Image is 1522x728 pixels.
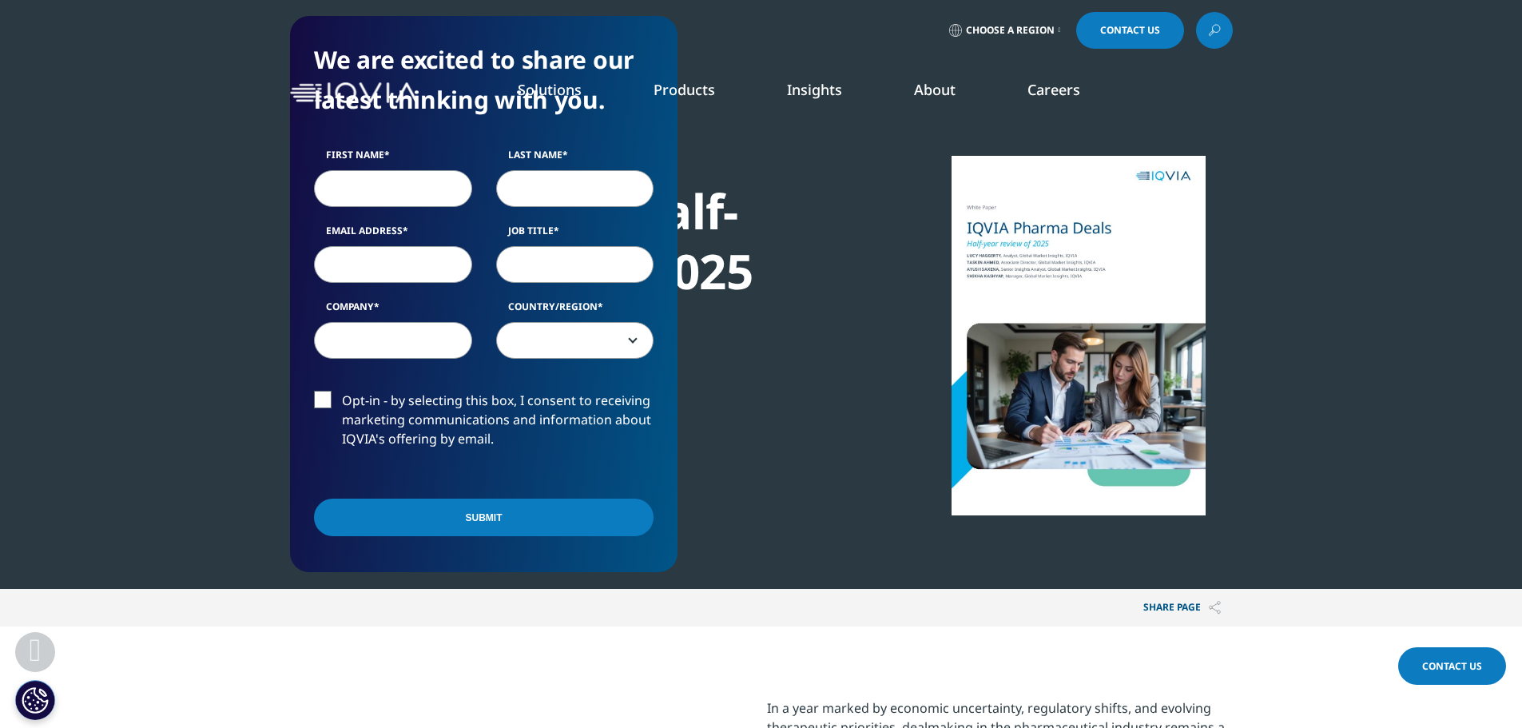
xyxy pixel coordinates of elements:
[496,224,654,246] label: Job Title
[966,24,1055,37] span: Choose a Region
[1100,26,1160,35] span: Contact Us
[15,680,55,720] button: Cookies Settings
[314,148,472,170] label: First Name
[314,499,654,536] input: Submit
[1131,589,1233,627] button: Share PAGEShare PAGE
[1398,647,1506,685] a: Contact Us
[424,56,1233,131] nav: Primary
[290,82,418,105] img: IQVIA Healthcare Information Technology and Pharma Clinical Research Company
[654,80,715,99] a: Products
[314,300,472,322] label: Company
[1209,601,1221,615] img: Share PAGE
[496,300,654,322] label: Country/Region
[1422,659,1482,673] span: Contact Us
[314,224,472,246] label: Email Address
[787,80,842,99] a: Insights
[1027,80,1080,99] a: Careers
[914,80,956,99] a: About
[314,391,654,457] label: Opt-in - by selecting this box, I consent to receiving marketing communications and information a...
[518,80,582,99] a: Solutions
[496,148,654,170] label: Last Name
[1131,589,1233,627] p: Share PAGE
[1076,12,1184,49] a: Contact Us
